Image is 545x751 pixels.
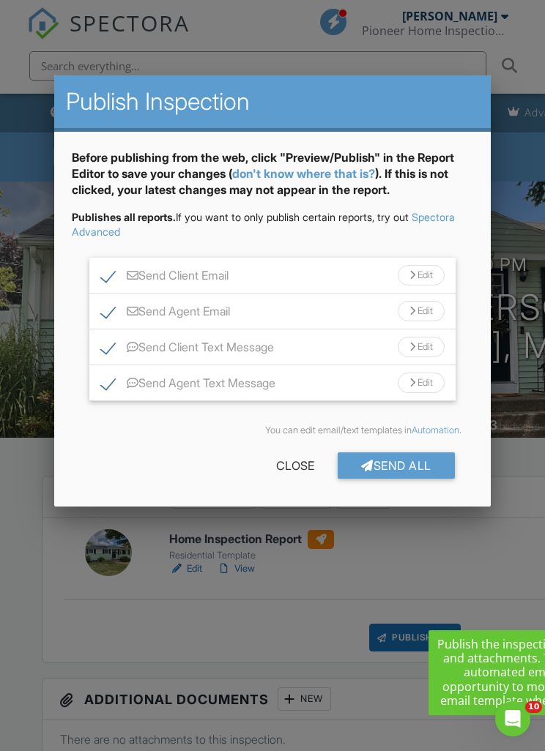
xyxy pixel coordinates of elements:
[84,425,461,436] div: You can edit email/text templates in .
[495,701,530,736] iframe: Intercom live chat
[72,149,472,210] div: Before publishing from the web, click "Preview/Publish" in the Report Editor to save your changes...
[72,211,176,223] strong: Publishes all reports.
[232,166,375,181] a: don't know where that is?
[398,373,445,393] div: Edit
[338,452,455,479] div: Send All
[525,701,542,713] span: 10
[412,425,459,436] a: Automation
[398,265,445,285] div: Edit
[101,304,230,323] label: Send Agent Email
[253,452,338,479] div: Close
[66,87,478,116] h2: Publish Inspection
[398,301,445,321] div: Edit
[398,337,445,357] div: Edit
[101,269,229,287] label: Send Client Email
[101,376,275,395] label: Send Agent Text Message
[101,340,274,359] label: Send Client Text Message
[72,211,409,223] span: If you want to only publish certain reports, try out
